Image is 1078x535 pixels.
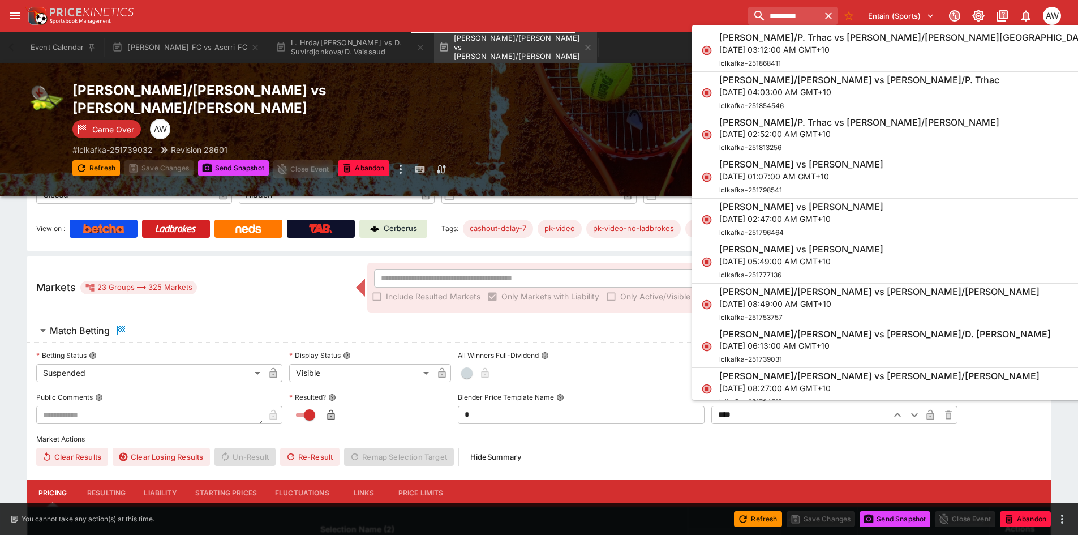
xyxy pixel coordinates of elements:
p: [DATE] 04:03:00 AM GMT+10 [719,86,999,98]
button: Pricing [27,480,78,507]
svg: Closed [701,87,712,99]
span: pk-video [538,223,582,234]
p: Copy To Clipboard [72,144,153,156]
p: You cannot take any action(s) at this time. [22,514,154,524]
label: Tags: [441,220,458,238]
button: Public Comments [95,393,103,401]
div: 23 Groups 325 Markets [85,281,192,294]
svg: Closed [701,299,712,310]
img: TabNZ [309,224,333,233]
p: Display Status [289,350,341,360]
div: Betting Target: cerberus [685,220,763,238]
p: Public Comments [36,392,93,402]
button: Toggle light/dark mode [968,6,989,26]
p: All Winners Full-Dividend [458,350,539,360]
div: Ayden Walker [1043,7,1061,25]
p: Resulted? [289,392,326,402]
span: Only Active/Visible Markets [620,290,723,302]
div: Visible [289,364,433,382]
h6: [PERSON_NAME] vs [PERSON_NAME] [719,243,883,255]
img: Cerberus [370,224,379,233]
h5: Markets [36,281,76,294]
p: [DATE] 01:07:00 AM GMT+10 [719,170,883,182]
span: Include Resulted Markets [386,290,480,302]
button: Fluctuations [266,480,338,507]
svg: Closed [701,129,712,140]
label: Market Actions [36,431,1042,448]
svg: Closed [701,172,712,183]
button: Re-Result [280,448,340,466]
button: L. Hrda/[PERSON_NAME] vs D. Suvirdjonkova/D. Vaissaud [269,32,432,63]
div: Betting Target: cerberus [463,220,533,238]
span: lclkafka-251854546 [719,101,784,110]
input: search [748,7,819,25]
h6: [PERSON_NAME] vs [PERSON_NAME] [719,159,883,170]
p: [DATE] 06:13:00 AM GMT+10 [719,340,1051,352]
button: Match Betting [27,319,830,342]
p: Cerberus [384,223,417,234]
button: Display Status [343,352,351,359]
span: cashout-delay-7 [463,223,533,234]
button: Send Snapshot [860,511,930,527]
button: Resulting [78,480,135,507]
img: Neds [235,224,261,233]
button: Select Tenant [861,7,941,25]
span: lclkafka-251753757 [719,313,783,322]
button: Price Limits [389,480,453,507]
svg: Closed [701,214,712,225]
span: lclkafka-251796464 [719,228,784,237]
button: Betting Status [89,352,97,359]
p: Revision 28601 [171,144,227,156]
svg: Closed [701,383,712,395]
button: Send Snapshot [198,160,269,176]
span: lclkafka-251739031 [719,355,782,363]
a: Cerberus [359,220,427,238]
h6: [PERSON_NAME]/[PERSON_NAME] vs [PERSON_NAME]/P. Trhac [719,74,999,86]
button: Blender Price Template Name [556,393,564,401]
button: Event Calendar [24,32,103,63]
h6: [PERSON_NAME]/[PERSON_NAME] vs [PERSON_NAME]/D. [PERSON_NAME] [719,328,1051,340]
button: Documentation [992,6,1012,26]
button: Ayden Walker [1040,3,1064,28]
button: No Bookmarks [840,7,858,25]
span: lclkafka-251868411 [719,59,781,67]
p: Game Over [92,123,134,135]
span: pk-video-no-neds [685,223,763,234]
svg: Closed [701,45,712,56]
div: Betting Target: cerberus [538,220,582,238]
button: Clear Results [36,448,108,466]
svg: Closed [701,341,712,352]
button: HideSummary [463,448,528,466]
span: Mark an event as closed and abandoned. [338,162,389,173]
p: Betting Status [36,350,87,360]
img: tennis.png [27,82,63,118]
p: Blender Price Template Name [458,392,554,402]
img: Sportsbook Management [50,19,111,24]
button: Starting Prices [186,480,266,507]
label: View on : [36,220,65,238]
button: open drawer [5,6,25,26]
img: PriceKinetics [50,8,134,16]
button: Abandon [1000,511,1051,527]
button: Clear Losing Results [113,448,210,466]
div: Betting Target: cerberus [586,220,681,238]
span: lclkafka-251798541 [719,186,782,194]
button: Notifications [1016,6,1036,26]
h6: [PERSON_NAME]/[PERSON_NAME] vs [PERSON_NAME]/[PERSON_NAME] [719,286,1040,298]
h6: [PERSON_NAME]/[PERSON_NAME] vs [PERSON_NAME]/[PERSON_NAME] [719,370,1040,382]
p: [DATE] 05:49:00 AM GMT+10 [719,255,883,267]
button: Resulted? [328,393,336,401]
img: Betcha [83,224,124,233]
button: more [1055,512,1069,526]
span: Un-Result [214,448,275,466]
span: lclkafka-251813256 [719,143,781,152]
p: [DATE] 08:27:00 AM GMT+10 [719,382,1040,394]
span: lclkafka-251777136 [719,271,781,279]
span: Only Markets with Liability [501,290,599,302]
span: Mark an event as closed and abandoned. [1000,512,1051,524]
button: more [394,160,407,178]
h6: Match Betting [50,325,110,337]
p: [DATE] 02:52:00 AM GMT+10 [719,128,999,140]
button: Connected to PK [944,6,965,26]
